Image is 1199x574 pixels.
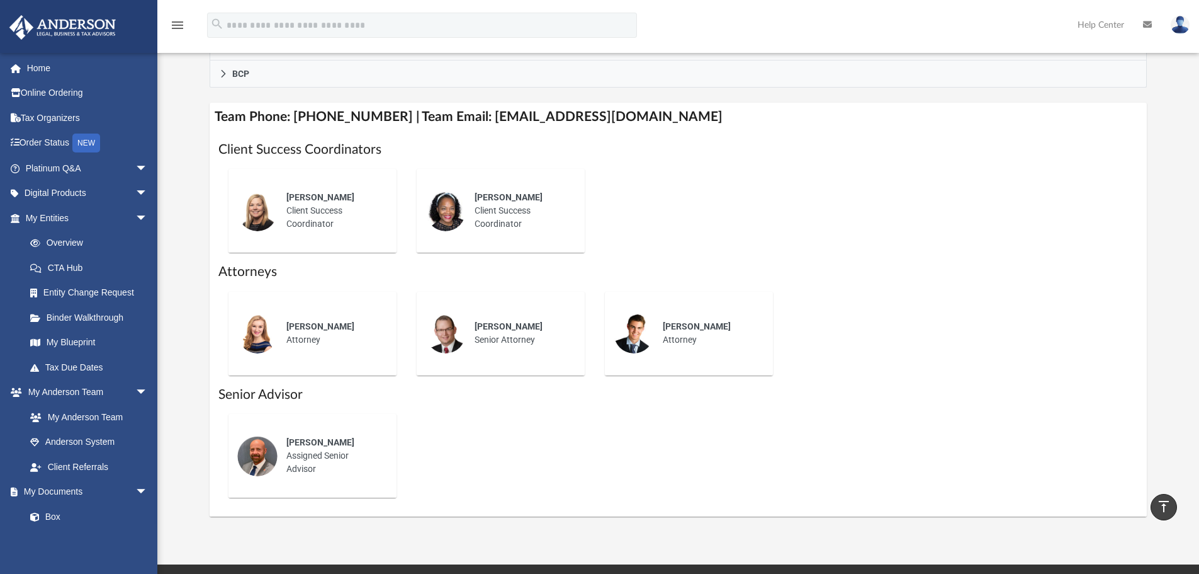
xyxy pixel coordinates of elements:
[663,321,731,331] span: [PERSON_NAME]
[6,15,120,40] img: Anderson Advisors Platinum Portal
[232,69,249,78] span: BCP
[9,81,167,106] a: Online Ordering
[18,305,167,330] a: Binder Walkthrough
[218,386,1139,404] h1: Senior Advisor
[9,380,160,405] a: My Anderson Teamarrow_drop_down
[286,321,354,331] span: [PERSON_NAME]
[614,313,654,353] img: thumbnail
[9,181,167,206] a: Digital Productsarrow_drop_down
[18,430,160,455] a: Anderson System
[18,355,167,380] a: Tax Due Dates
[9,205,167,231] a: My Entitiesarrow_drop_down
[135,479,160,505] span: arrow_drop_down
[1151,494,1177,520] a: vertical_align_top
[18,280,167,306] a: Entity Change Request
[72,134,100,152] div: NEW
[278,427,388,485] div: Assigned Senior Advisor
[210,103,1147,131] h4: Team Phone: [PHONE_NUMBER] | Team Email: [EMAIL_ADDRESS][DOMAIN_NAME]
[210,17,224,31] i: search
[425,313,466,353] img: thumbnail
[9,479,160,505] a: My Documentsarrow_drop_down
[210,60,1147,88] a: BCP
[18,454,160,479] a: Client Referrals
[286,192,354,202] span: [PERSON_NAME]
[9,105,167,130] a: Tax Organizers
[1171,16,1190,34] img: User Pic
[18,255,167,280] a: CTA Hub
[475,192,543,202] span: [PERSON_NAME]
[18,231,167,256] a: Overview
[237,436,278,476] img: thumbnail
[654,311,764,355] div: Attorney
[135,181,160,207] span: arrow_drop_down
[218,263,1139,281] h1: Attorneys
[278,311,388,355] div: Attorney
[18,405,154,430] a: My Anderson Team
[237,191,278,231] img: thumbnail
[237,313,278,353] img: thumbnail
[475,321,543,331] span: [PERSON_NAME]
[18,330,160,355] a: My Blueprint
[466,311,576,355] div: Senior Attorney
[135,205,160,231] span: arrow_drop_down
[9,156,167,181] a: Platinum Q&Aarrow_drop_down
[170,24,185,33] a: menu
[18,504,154,529] a: Box
[286,437,354,447] span: [PERSON_NAME]
[18,529,160,554] a: Meeting Minutes
[218,141,1139,159] h1: Client Success Coordinators
[425,191,466,231] img: thumbnail
[466,182,576,239] div: Client Success Coordinator
[278,182,388,239] div: Client Success Coordinator
[170,18,185,33] i: menu
[135,156,160,181] span: arrow_drop_down
[9,55,167,81] a: Home
[9,130,167,156] a: Order StatusNEW
[135,380,160,406] span: arrow_drop_down
[1156,499,1171,514] i: vertical_align_top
